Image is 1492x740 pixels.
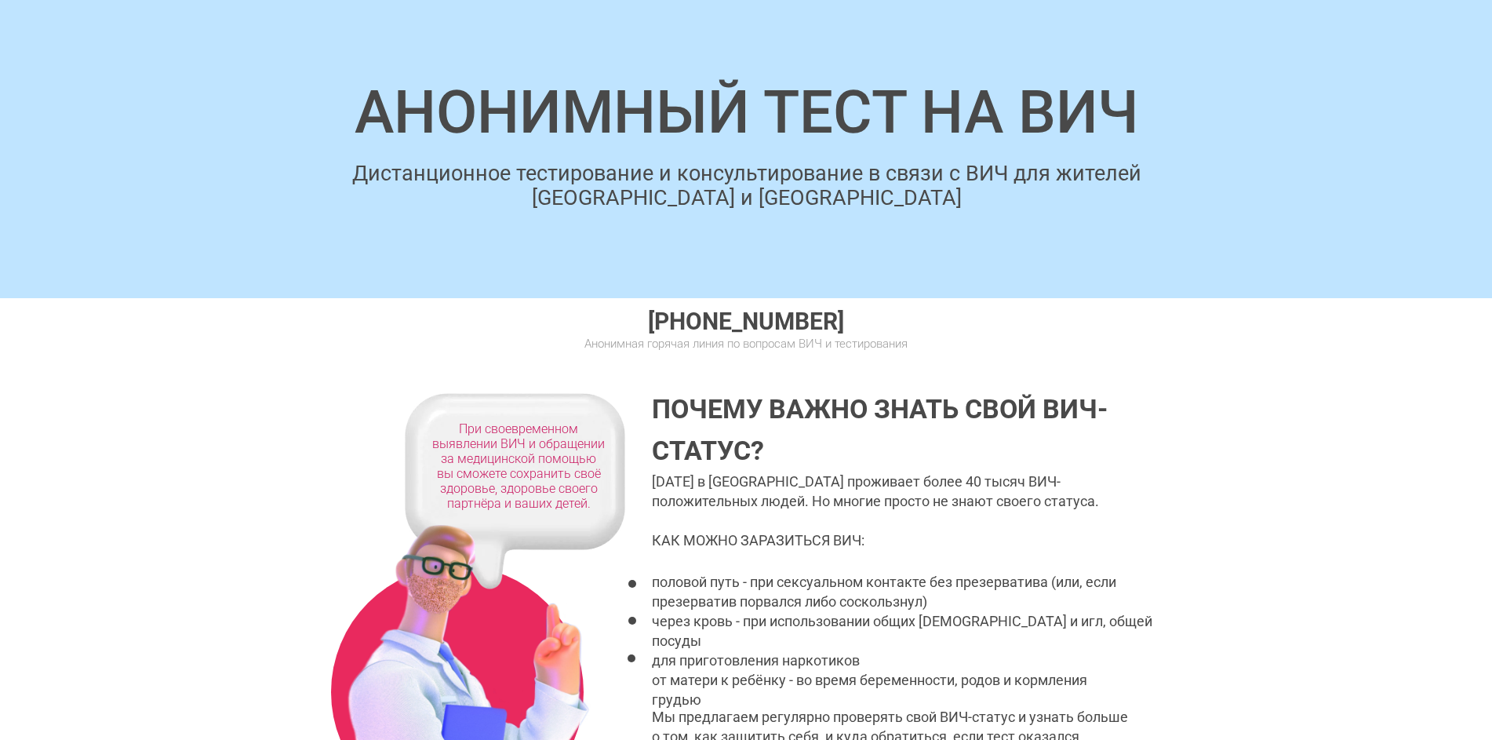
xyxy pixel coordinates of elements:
[652,388,1141,472] div: Почему важно знать свой ВИЧ-статус?
[318,84,1174,140] div: АНОНИМНЫЙ ТЕСТ НА ВИЧ
[432,421,605,511] div: При своевременном выявлении ВИЧ и обращении за медицинской помощью вы сможете сохранить своё здор...
[351,162,1142,210] div: Дистанционное тестирование и консультирование в связи с ВИЧ для жителей [GEOGRAPHIC_DATA] и [GEOG...
[578,337,914,351] div: Анонимная горячая линия по вопросам ВИЧ и тестирования
[648,308,844,335] a: [PHONE_NUMBER]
